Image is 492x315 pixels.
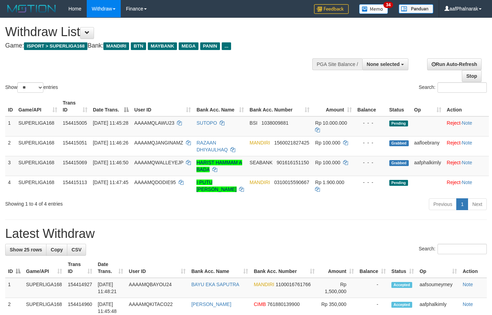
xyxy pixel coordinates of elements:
th: Game/API: activate to sort column ascending [16,97,60,116]
td: - [357,278,389,298]
a: Previous [429,198,457,210]
td: · [444,176,489,196]
span: Pending [389,180,408,186]
span: PANIN [200,42,220,50]
td: aafphalkimly [412,156,444,176]
div: PGA Site Balance / [312,58,362,70]
span: Rp 10.000.000 [315,120,347,126]
span: Copy 1100016761766 to clipboard [275,282,311,287]
td: 4 [5,176,16,196]
span: CSV [71,247,82,252]
a: Reject [447,180,461,185]
span: MANDIRI [103,42,129,50]
span: MEGA [179,42,198,50]
span: Accepted [391,302,412,308]
span: [DATE] 11:47:45 [93,180,128,185]
th: Action [444,97,489,116]
span: AAAAMQWALLEYEJP [134,160,184,165]
div: Showing 1 to 4 of 4 entries [5,198,200,207]
a: Reject [447,120,461,126]
td: aafloebrany [412,136,444,156]
th: Amount: activate to sort column ascending [312,97,354,116]
div: - - - [357,159,384,166]
td: SUPERLIGA168 [23,278,65,298]
th: Status: activate to sort column ascending [389,258,417,278]
th: Bank Acc. Name: activate to sort column ascending [188,258,251,278]
th: Bank Acc. Number: activate to sort column ascending [251,258,317,278]
a: Note [462,160,472,165]
label: Search: [419,244,487,254]
td: 2 [5,136,16,156]
span: Copy 1560021827425 to clipboard [274,140,309,146]
span: Accepted [391,282,412,288]
span: MANDIRI [249,180,270,185]
span: CIMB [254,301,266,307]
span: 154415051 [63,140,87,146]
a: Note [463,301,473,307]
label: Show entries [5,82,58,93]
select: Showentries [17,82,43,93]
span: Rp 100.000 [315,140,340,146]
span: [DATE] 11:45:28 [93,120,128,126]
span: AAAAMQLAWU23 [134,120,174,126]
input: Search: [438,244,487,254]
th: Bank Acc. Number: activate to sort column ascending [247,97,312,116]
span: 154415113 [63,180,87,185]
button: None selected [362,58,408,70]
td: SUPERLIGA168 [16,176,60,196]
a: Run Auto-Refresh [427,58,482,70]
span: [DATE] 11:46:50 [93,160,128,165]
th: Trans ID: activate to sort column ascending [60,97,90,116]
th: Op: activate to sort column ascending [412,97,444,116]
a: I PUTU [PERSON_NAME] [196,180,236,192]
span: Copy [51,247,63,252]
span: Pending [389,121,408,126]
td: 1 [5,278,23,298]
th: User ID: activate to sort column ascending [132,97,194,116]
th: ID: activate to sort column descending [5,258,23,278]
span: Copy 1038009881 to clipboard [262,120,289,126]
a: HARIST HAMMAM A BADA [196,160,242,172]
td: · [444,156,489,176]
h1: Latest Withdraw [5,227,487,241]
th: Balance: activate to sort column ascending [357,258,389,278]
a: Stop [462,70,482,82]
span: Copy 761880139900 to clipboard [267,301,299,307]
a: SUTOPO [196,120,217,126]
a: Next [468,198,487,210]
span: Grabbed [389,140,409,146]
h1: Withdraw List [5,25,321,39]
a: Copy [46,244,67,256]
span: SEABANK [249,160,272,165]
label: Search: [419,82,487,93]
span: AAAAMQDODIE95 [134,180,176,185]
a: 1 [456,198,468,210]
a: Note [462,140,472,146]
td: Rp 1,500,000 [317,278,357,298]
th: User ID: activate to sort column ascending [126,258,188,278]
img: panduan.png [399,4,433,14]
div: - - - [357,179,384,186]
th: Amount: activate to sort column ascending [317,258,357,278]
span: 154415005 [63,120,87,126]
td: aafsoumeymey [417,278,460,298]
span: Copy 0310015590667 to clipboard [274,180,309,185]
td: 3 [5,156,16,176]
th: Action [460,258,487,278]
td: [DATE] 11:48:21 [95,278,126,298]
a: Note [462,120,472,126]
span: MAYBANK [148,42,177,50]
span: Rp 1.900.000 [315,180,344,185]
h4: Game: Bank: [5,42,321,49]
a: CSV [67,244,86,256]
span: Copy 901616151150 to clipboard [277,160,309,165]
span: MANDIRI [249,140,270,146]
td: SUPERLIGA168 [16,156,60,176]
th: Trans ID: activate to sort column ascending [65,258,95,278]
td: AAAAMQBAYOU24 [126,278,188,298]
span: ... [222,42,231,50]
td: 154414927 [65,278,95,298]
th: Date Trans.: activate to sort column ascending [95,258,126,278]
span: ISPORT > SUPERLIGA168 [24,42,87,50]
div: - - - [357,119,384,126]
